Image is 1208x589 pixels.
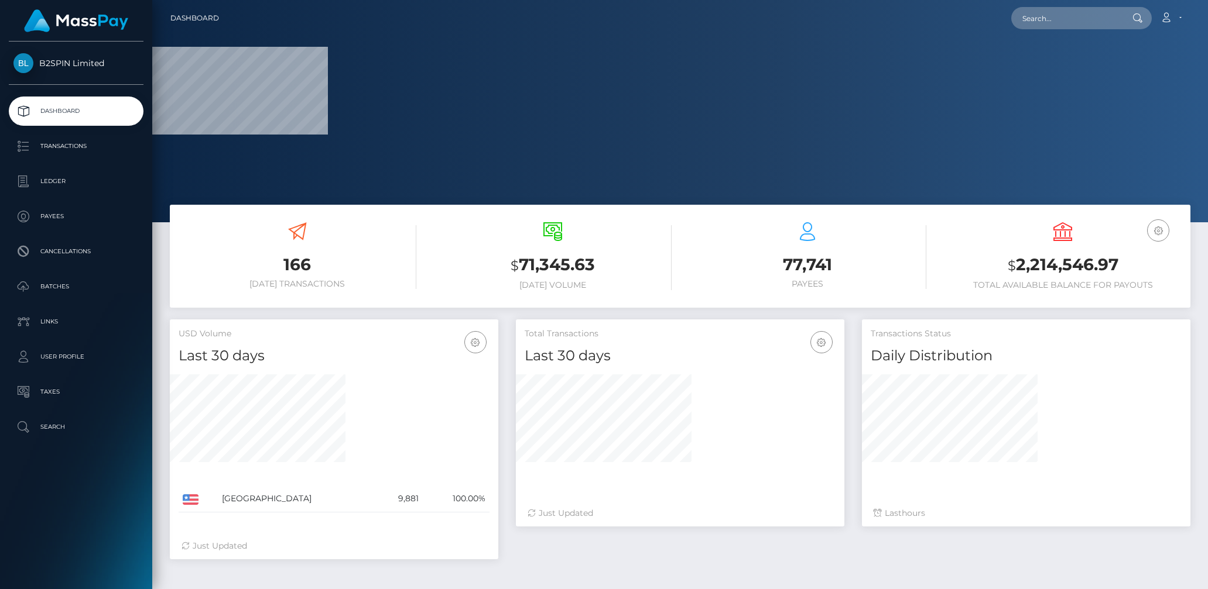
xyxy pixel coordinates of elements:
div: Just Updated [528,507,833,519]
h6: [DATE] Volume [434,280,672,290]
p: Search [13,418,139,436]
p: Dashboard [13,102,139,120]
h4: Last 30 days [179,346,490,366]
img: B2SPIN Limited [13,53,33,73]
p: Transactions [13,137,139,155]
td: [GEOGRAPHIC_DATA] [218,485,377,512]
h6: Payees [689,279,927,289]
a: User Profile [9,342,143,371]
h3: 166 [179,253,416,276]
a: Dashboard [170,6,219,30]
td: 9,881 [377,485,423,512]
a: Taxes [9,377,143,407]
h3: 71,345.63 [434,253,672,277]
h4: Daily Distribution [871,346,1182,366]
h5: Total Transactions [525,328,836,340]
a: Search [9,412,143,442]
h6: Total Available Balance for Payouts [944,280,1182,290]
td: 100.00% [423,485,490,512]
a: Ledger [9,167,143,196]
h4: Last 30 days [525,346,836,366]
a: Links [9,307,143,336]
a: Dashboard [9,97,143,126]
h5: Transactions Status [871,328,1182,340]
p: Links [13,313,139,330]
div: Last hours [874,507,1179,519]
input: Search... [1011,7,1121,29]
h6: [DATE] Transactions [179,279,416,289]
p: User Profile [13,348,139,366]
small: $ [511,257,519,274]
p: Taxes [13,383,139,401]
a: Cancellations [9,237,143,266]
img: US.png [183,494,199,505]
p: Payees [13,208,139,225]
p: Cancellations [13,243,139,260]
h5: USD Volume [179,328,490,340]
small: $ [1008,257,1016,274]
h3: 77,741 [689,253,927,276]
h3: 2,214,546.97 [944,253,1182,277]
span: B2SPIN Limited [9,58,143,68]
p: Batches [13,278,139,295]
img: MassPay Logo [24,9,128,32]
div: Just Updated [182,540,487,552]
a: Transactions [9,132,143,161]
a: Payees [9,202,143,231]
a: Batches [9,272,143,301]
p: Ledger [13,173,139,190]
